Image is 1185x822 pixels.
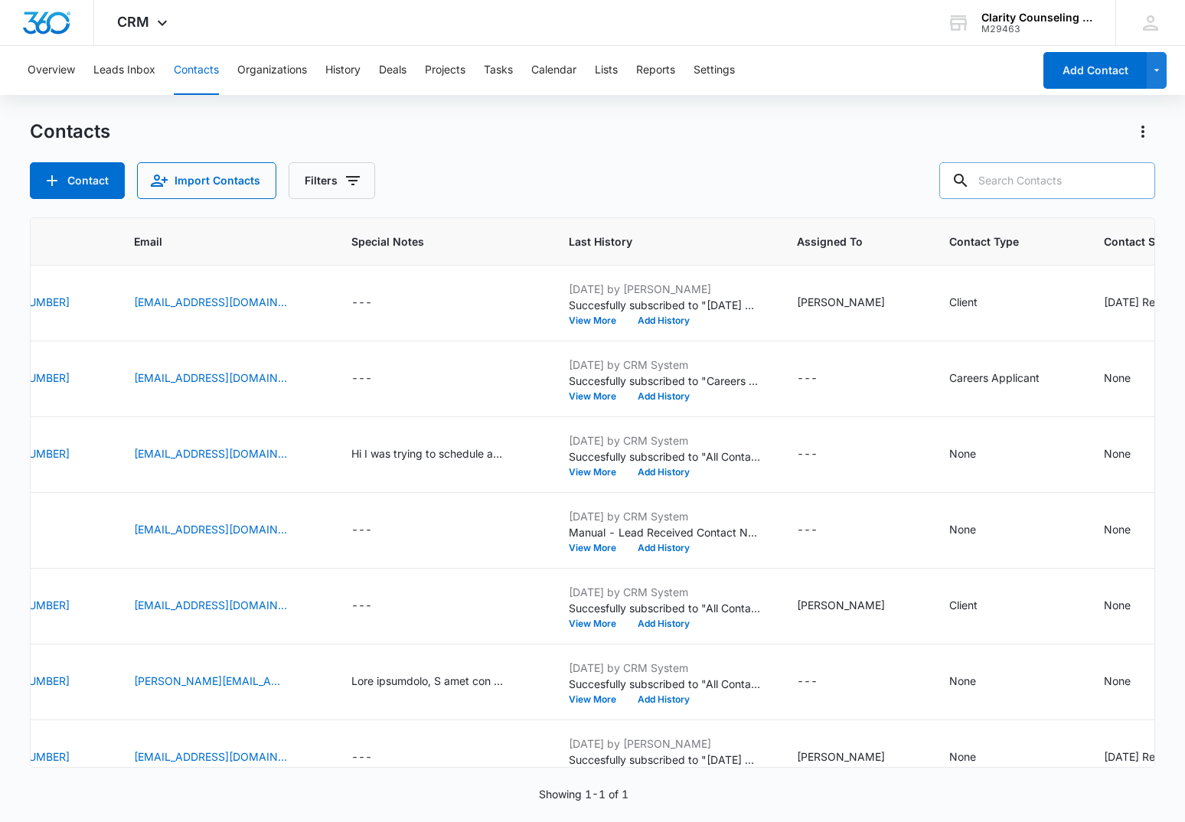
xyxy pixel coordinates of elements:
a: [EMAIL_ADDRESS][DOMAIN_NAME] [134,597,287,613]
p: [DATE] by CRM System [569,660,760,676]
div: [PERSON_NAME] [797,597,885,613]
div: Special Notes - - Select to Edit Field [351,597,400,615]
button: Import Contacts [137,162,276,199]
p: Manual - Lead Received Contact Name: cPCFHsybD Email: [EMAIL_ADDRESS][DOMAIN_NAME] Lead Source: N... [569,524,760,540]
div: Client [949,597,978,613]
button: Add Contact [1043,52,1147,89]
div: None [1104,597,1131,613]
button: View More [569,619,627,628]
div: Assigned To - - Select to Edit Field [797,370,845,388]
button: Lists [595,46,618,95]
div: --- [351,597,372,615]
button: Reports [636,46,675,95]
div: [PERSON_NAME] [797,749,885,765]
div: None [1104,445,1131,462]
p: Succesfully subscribed to "All Contacts". [569,449,760,465]
button: Add History [627,392,700,401]
button: Add History [627,695,700,704]
button: Organizations [237,46,307,95]
button: Add Contact [30,162,125,199]
div: --- [797,370,818,388]
span: CRM [117,14,149,30]
div: --- [351,749,372,767]
a: [EMAIL_ADDRESS][DOMAIN_NAME] [134,521,287,537]
button: Filters [289,162,375,199]
div: Assigned To - Alyssa Martin - Select to Edit Field [797,294,912,312]
div: Contact Status - None - Select to Edit Field [1104,597,1158,615]
div: Email - campbellcarson238@gmail.com - Select to Edit Field [134,294,315,312]
p: Succesfully subscribed to "[DATE] Reminder". [569,752,760,768]
button: Leads Inbox [93,46,155,95]
div: Careers Applicant [949,370,1040,386]
div: Contact Status - None - Select to Edit Field [1104,521,1158,540]
div: Contact Status - None - Select to Edit Field [1104,445,1158,464]
div: Client [949,294,978,310]
div: None [949,521,976,537]
h1: Contacts [30,120,110,143]
input: Search Contacts [939,162,1155,199]
p: [DATE] by CRM System [569,508,760,524]
div: --- [797,673,818,691]
div: --- [351,294,372,312]
a: [EMAIL_ADDRESS][DOMAIN_NAME] [134,294,287,310]
p: [DATE] by CRM System [569,432,760,449]
div: --- [351,521,372,540]
div: --- [797,521,818,540]
a: [EMAIL_ADDRESS][DOMAIN_NAME] [134,370,287,386]
div: Assigned To - - Select to Edit Field [797,521,845,540]
div: Lore ipsumdolo, S amet con ad elits doei! Te inci ut Labor Etdolo, mag A e adminimve q nostrude u... [351,673,504,689]
p: Showing 1-1 of 1 [539,786,628,802]
div: Contact Type - None - Select to Edit Field [949,749,1004,767]
div: None [1104,521,1131,537]
button: Add History [627,619,700,628]
div: Special Notes - - Select to Edit Field [351,294,400,312]
div: Email - kidderd@alumni.unc.edu - Select to Edit Field [134,370,315,388]
button: View More [569,468,627,477]
button: Overview [28,46,75,95]
p: Succesfully subscribed to "All Contacts". [569,600,760,616]
div: None [1104,370,1131,386]
span: Last History [569,233,738,250]
div: Special Notes - Good afternoon, I hope you re doing well! My name is Jason Cleven, and I m curren... [351,673,532,691]
a: [PERSON_NAME][EMAIL_ADDRESS][PERSON_NAME][DOMAIN_NAME] [134,673,287,689]
button: History [325,46,361,95]
div: Special Notes - Hi I was trying to schedule an appointment with Dr. Klassen - Select to Edit Field [351,445,532,464]
p: Succesfully subscribed to "All Contacts". [569,676,760,692]
button: Add History [627,316,700,325]
div: account name [981,11,1093,24]
span: Email [134,233,292,250]
div: Email - aubrie.marella@gmail.com - Select to Edit Field [134,597,315,615]
p: [DATE] by CRM System [569,584,760,600]
span: Assigned To [797,233,890,250]
button: Contacts [174,46,219,95]
div: Contact Type - None - Select to Edit Field [949,521,1004,540]
div: Assigned To - Alyssa Martin - Select to Edit Field [797,597,912,615]
div: Assigned To - - Select to Edit Field [797,673,845,691]
p: Succesfully subscribed to "[DATE] Reminder". [569,297,760,313]
div: --- [351,370,372,388]
button: View More [569,695,627,704]
div: Email - ydlcruz12@gmail.com - Select to Edit Field [134,749,315,767]
div: None [949,673,976,689]
button: Calendar [531,46,576,95]
div: [PERSON_NAME] [797,294,885,310]
button: Actions [1131,119,1155,144]
button: View More [569,543,627,553]
div: Special Notes - - Select to Edit Field [351,521,400,540]
div: Contact Type - None - Select to Edit Field [949,445,1004,464]
div: Special Notes - - Select to Edit Field [351,749,400,767]
div: None [1104,673,1131,689]
div: Hi I was trying to schedule an appointment with [PERSON_NAME] [351,445,504,462]
div: Contact Type - Client - Select to Edit Field [949,597,1005,615]
div: Contact Type - Client - Select to Edit Field [949,294,1005,312]
div: Email - adazeloxo42@gmail.com - Select to Edit Field [134,521,315,540]
div: Special Notes - - Select to Edit Field [351,370,400,388]
div: Contact Type - Careers Applicant - Select to Edit Field [949,370,1067,388]
button: Deals [379,46,406,95]
p: Succesfully subscribed to "Careers Form Submission list". [569,373,760,389]
a: [EMAIL_ADDRESS][DOMAIN_NAME] [134,445,287,462]
div: None [949,749,976,765]
button: View More [569,392,627,401]
button: Projects [425,46,465,95]
div: Contact Status - None - Select to Edit Field [1104,370,1158,388]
